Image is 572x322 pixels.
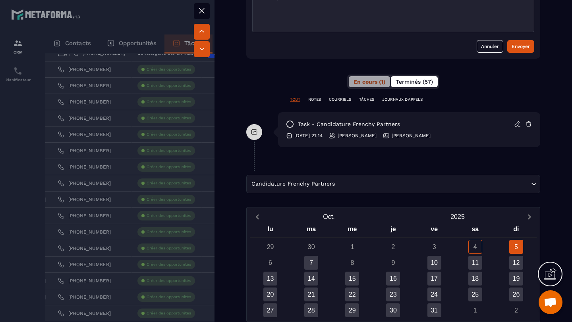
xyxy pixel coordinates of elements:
div: sa [455,224,496,238]
div: 21 [304,287,318,301]
div: 19 [509,272,523,286]
div: 29 [345,303,359,317]
div: 31 [427,303,441,317]
p: [DATE] 21:14 [294,132,323,139]
button: Previous month [250,211,265,222]
div: Ouvrir le chat [539,290,562,314]
p: JOURNAUX D'APPELS [382,97,423,102]
div: 2 [509,303,523,317]
div: 5 [509,240,523,254]
div: 22 [345,287,359,301]
div: 12 [509,256,523,270]
p: TÂCHES [359,97,374,102]
div: 8 [345,256,359,270]
p: COURRIELS [329,97,351,102]
div: 2 [386,240,400,254]
div: 7 [304,256,318,270]
div: me [332,224,373,238]
button: Annuler [477,40,503,53]
p: NOTES [308,97,321,102]
div: 15 [345,272,359,286]
p: task - Candidature Frenchy Partners [298,121,400,128]
div: 27 [263,303,277,317]
div: 1 [468,303,482,317]
div: ve [414,224,455,238]
div: 14 [304,272,318,286]
button: Envoyer [507,40,534,53]
div: 17 [427,272,441,286]
button: En cours (1) [349,76,390,87]
div: 13 [263,272,277,286]
div: 4 [468,240,482,254]
div: ma [291,224,332,238]
button: Open years overlay [393,210,522,224]
button: Terminés (57) [391,76,438,87]
div: lu [250,224,291,238]
button: Open months overlay [265,210,393,224]
div: Envoyer [512,42,530,50]
div: 18 [468,272,482,286]
div: 11 [468,256,482,270]
div: Calendar wrapper [250,224,537,317]
span: Candidature Frenchy Partners [249,180,336,188]
div: 23 [386,287,400,301]
div: 24 [427,287,441,301]
div: 30 [386,303,400,317]
div: je [373,224,414,238]
div: 3 [427,240,441,254]
p: [PERSON_NAME] [392,132,431,139]
div: 10 [427,256,441,270]
div: 1 [345,240,359,254]
div: 26 [509,287,523,301]
span: Terminés (57) [396,79,433,85]
button: Next month [522,211,537,222]
div: 6 [263,256,277,270]
div: 30 [304,240,318,254]
input: Search for option [336,180,529,188]
div: 16 [386,272,400,286]
p: TOUT [290,97,300,102]
div: 28 [304,303,318,317]
div: Search for option [246,175,540,193]
p: [PERSON_NAME] [338,132,377,139]
div: 29 [263,240,277,254]
div: 20 [263,287,277,301]
div: 25 [468,287,482,301]
div: 9 [386,256,400,270]
div: Calendar days [250,240,537,317]
span: En cours (1) [354,79,385,85]
div: di [496,224,537,238]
